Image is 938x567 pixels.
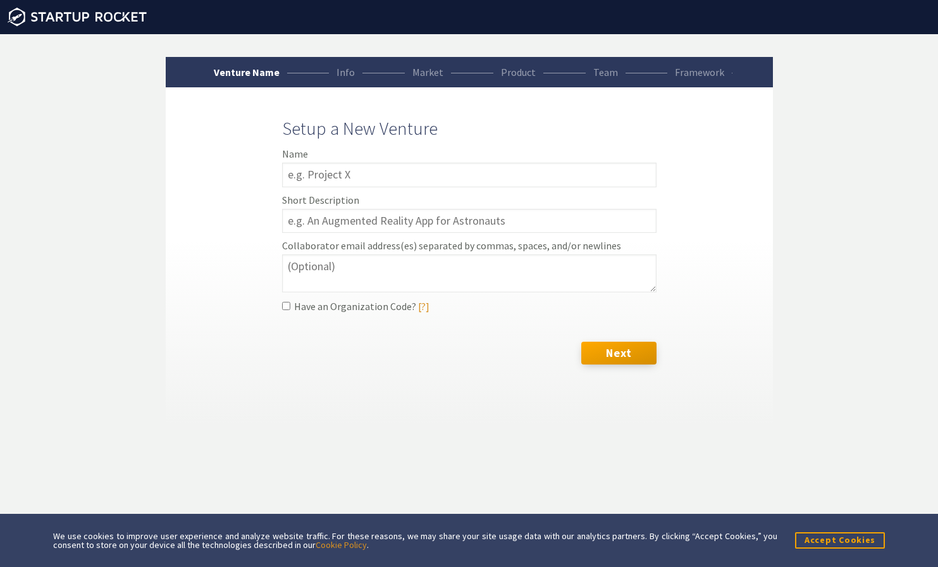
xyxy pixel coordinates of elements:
[282,149,657,159] label: Name
[675,67,724,77] div: Framework
[282,195,657,205] label: Short Description
[214,67,280,77] div: Venture Name
[282,240,657,251] label: Collaborator email address(es) separated by commas, spaces, and/or newlines
[501,67,536,77] div: Product
[316,539,367,551] a: Cookie Policy
[581,342,656,364] button: Next
[282,301,657,311] label: Have an Organization Code?
[282,118,657,140] h1: Setup a New Venture
[412,67,443,77] div: Market
[418,300,429,313] a: [?]
[282,302,290,310] input: Have an Organization Code? [?]
[282,209,657,234] input: e.g. An Augmented Reality App for Astronauts
[53,532,777,549] div: We use cookies to improve user experience and analyze website traffic. For these reasons, we may ...
[336,67,355,77] div: Info
[795,532,885,548] button: Accept Cookies
[593,67,618,77] div: Team
[282,163,657,187] input: e.g. Project X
